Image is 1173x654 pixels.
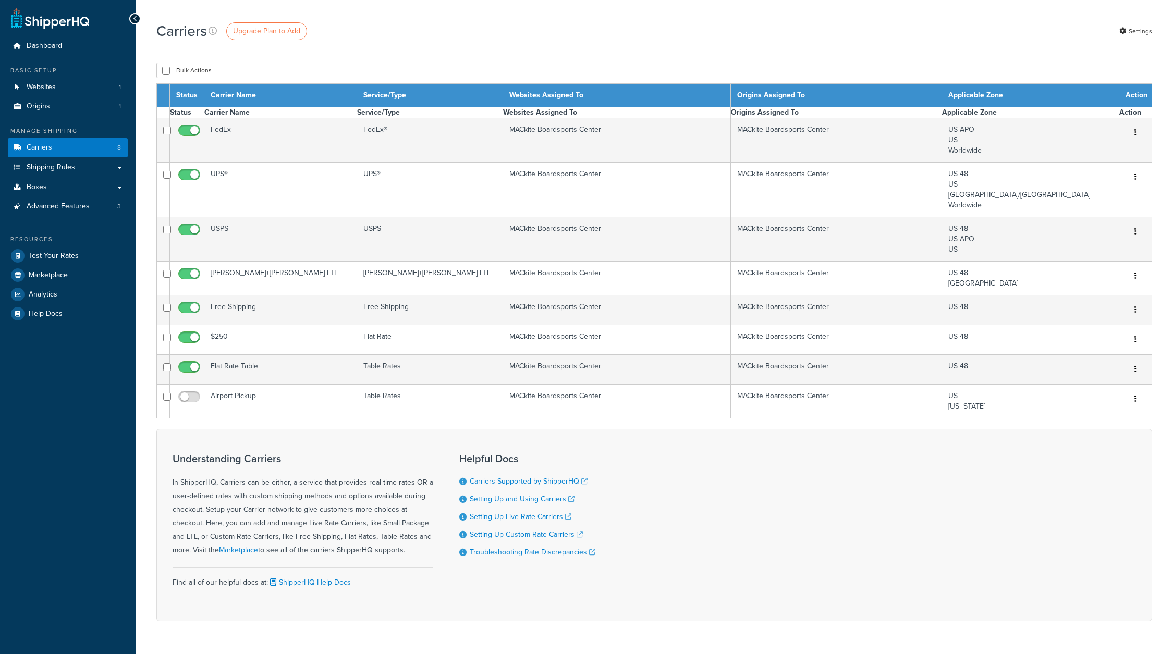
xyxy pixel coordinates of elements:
td: UPS® [204,163,357,217]
a: Boxes [8,178,128,197]
span: 1 [119,83,121,92]
td: USPS [357,217,503,262]
td: [PERSON_NAME]+[PERSON_NAME] LTL [204,262,357,295]
td: Flat Rate Table [204,355,357,385]
td: MACkite Boardsports Center [730,355,942,385]
a: Setting Up and Using Carriers [470,493,575,504]
a: Setting Up Live Rate Carriers [470,511,571,522]
th: Action [1119,107,1152,118]
td: FedEx [204,118,357,163]
td: US 48 US APO US [942,217,1119,262]
td: MACkite Boardsports Center [503,262,730,295]
a: Help Docs [8,304,128,323]
td: MACkite Boardsports Center [503,217,730,262]
a: Shipping Rules [8,158,128,177]
a: Test Your Rates [8,246,128,265]
td: US 48 US [GEOGRAPHIC_DATA]/[GEOGRAPHIC_DATA] Worldwide [942,163,1119,217]
a: Carriers Supported by ShipperHQ [470,476,588,487]
td: MACkite Boardsports Center [503,355,730,385]
h1: Carriers [156,21,207,41]
span: 3 [117,202,121,211]
td: MACkite Boardsports Center [730,295,942,325]
th: Status [170,107,204,118]
a: Advanced Features 3 [8,197,128,216]
a: Upgrade Plan to Add [226,22,307,40]
th: Websites Assigned To [503,84,730,107]
td: USPS [204,217,357,262]
td: UPS® [357,163,503,217]
li: Websites [8,78,128,97]
th: Action [1119,84,1152,107]
span: Dashboard [27,42,62,51]
td: MACkite Boardsports Center [730,325,942,355]
td: Table Rates [357,385,503,418]
a: ShipperHQ Home [11,8,89,29]
div: Basic Setup [8,66,128,75]
h3: Understanding Carriers [173,453,433,464]
td: MACkite Boardsports Center [730,385,942,418]
th: Applicable Zone [942,84,1119,107]
a: Websites 1 [8,78,128,97]
td: MACkite Boardsports Center [503,295,730,325]
span: Help Docs [29,310,63,318]
td: MACkite Boardsports Center [503,118,730,163]
span: Boxes [27,183,47,192]
span: 8 [117,143,121,152]
td: MACkite Boardsports Center [503,385,730,418]
span: Websites [27,83,56,92]
th: Carrier Name [204,107,357,118]
div: Manage Shipping [8,127,128,135]
div: Find all of our helpful docs at: [173,567,433,589]
td: MACkite Boardsports Center [730,163,942,217]
td: Free Shipping [357,295,503,325]
td: [PERSON_NAME]+[PERSON_NAME] LTL+ [357,262,503,295]
a: Dashboard [8,36,128,56]
td: Airport Pickup [204,385,357,418]
a: Setting Up Custom Rate Carriers [470,529,583,540]
a: Carriers 8 [8,138,128,157]
th: Service/Type [357,84,503,107]
th: Applicable Zone [942,107,1119,118]
td: US [US_STATE] [942,385,1119,418]
a: ShipperHQ Help Docs [268,577,351,588]
th: Origins Assigned To [730,84,942,107]
button: Bulk Actions [156,63,217,78]
th: Origins Assigned To [730,107,942,118]
td: MACkite Boardsports Center [730,118,942,163]
td: MACkite Boardsports Center [503,163,730,217]
th: Status [170,84,204,107]
td: MACkite Boardsports Center [730,217,942,262]
span: Test Your Rates [29,252,79,261]
h3: Helpful Docs [459,453,595,464]
span: Upgrade Plan to Add [233,26,300,36]
a: Settings [1119,24,1152,39]
span: Carriers [27,143,52,152]
td: Free Shipping [204,295,357,325]
a: Origins 1 [8,97,128,116]
span: Advanced Features [27,202,90,211]
td: MACkite Boardsports Center [503,325,730,355]
td: US 48 [942,295,1119,325]
td: MACkite Boardsports Center [730,262,942,295]
span: Shipping Rules [27,163,75,172]
span: Marketplace [29,271,68,280]
div: In ShipperHQ, Carriers can be either, a service that provides real-time rates OR a user-defined r... [173,453,433,557]
a: Analytics [8,285,128,304]
span: 1 [119,102,121,111]
th: Carrier Name [204,84,357,107]
th: Service/Type [357,107,503,118]
a: Marketplace [8,266,128,285]
li: Carriers [8,138,128,157]
li: Advanced Features [8,197,128,216]
div: Resources [8,235,128,244]
td: US 48 [942,325,1119,355]
a: Troubleshooting Rate Discrepancies [470,547,595,558]
a: Marketplace [219,545,258,556]
td: Table Rates [357,355,503,385]
td: US APO US Worldwide [942,118,1119,163]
